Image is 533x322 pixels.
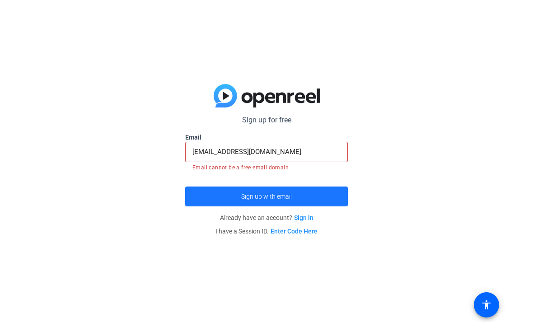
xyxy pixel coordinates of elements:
button: Sign up with email [185,187,348,206]
a: Sign in [294,214,313,221]
span: I have a Session ID. [215,228,318,235]
input: Enter Email Address [192,146,341,157]
mat-error: Email cannot be a free email domain [192,162,341,172]
span: Already have an account? [220,214,313,221]
mat-icon: accessibility [481,299,492,310]
img: blue-gradient.svg [214,84,320,107]
a: Enter Code Here [271,228,318,235]
p: Sign up for free [185,115,348,126]
label: Email [185,133,348,142]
